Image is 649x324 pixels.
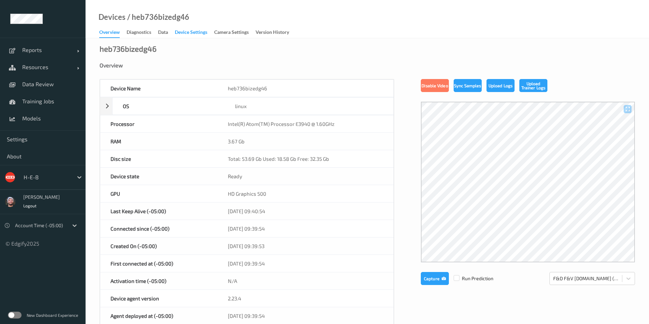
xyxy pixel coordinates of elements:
div: GPU [100,185,218,202]
div: OS [113,98,225,115]
div: Connected since (-05:00) [100,220,218,237]
div: Camera Settings [214,29,249,37]
div: Device agent version [100,290,218,307]
div: Processor [100,115,218,132]
div: Device Settings [175,29,207,37]
div: N/A [218,272,393,289]
button: Upload Logs [486,79,515,92]
div: Data [158,29,168,37]
div: Activation time (-05:00) [100,272,218,289]
div: Ready [218,168,393,185]
button: Capture [421,272,449,285]
a: Overview [99,28,127,38]
div: Disc size [100,150,218,167]
a: Data [158,28,175,37]
div: linux [225,98,393,115]
button: Disable Video [421,79,449,92]
div: Intel(R) Atom(TM) Processor E3940 @ 1.60GHz [218,115,393,132]
div: [DATE] 09:40:54 [218,203,393,220]
div: Device Name [100,80,218,97]
div: Version History [256,29,289,37]
div: heb736bizedg46 [218,80,393,97]
div: Last Keep Alive (-05:00) [100,203,218,220]
div: RAM [100,133,218,150]
div: OSlinux [100,97,394,115]
div: / heb736bizedg46 [126,14,189,21]
div: 3.67 Gb [218,133,393,150]
a: Diagnostics [127,28,158,37]
div: Overview [100,62,635,69]
a: Camera Settings [214,28,256,37]
div: Total: 53.69 Gb Used: 18.58 Gb Free: 32.35 Gb [218,150,393,167]
div: heb736bizedg46 [100,45,157,52]
div: Device state [100,168,218,185]
div: Diagnostics [127,29,151,37]
div: Overview [99,29,120,38]
button: Upload Trainer Logs [519,79,547,92]
div: First connected at (-05:00) [100,255,218,272]
div: Created On (-05:00) [100,237,218,255]
div: [DATE] 09:39:53 [218,237,393,255]
div: HD Graphics 500 [218,185,393,202]
div: 2.23.4 [218,290,393,307]
div: [DATE] 09:39:54 [218,220,393,237]
a: Device Settings [175,28,214,37]
button: Sync Samples [454,79,482,92]
a: Version History [256,28,296,37]
a: Devices [99,14,126,21]
span: Run Prediction [449,275,493,282]
div: [DATE] 09:39:54 [218,255,393,272]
